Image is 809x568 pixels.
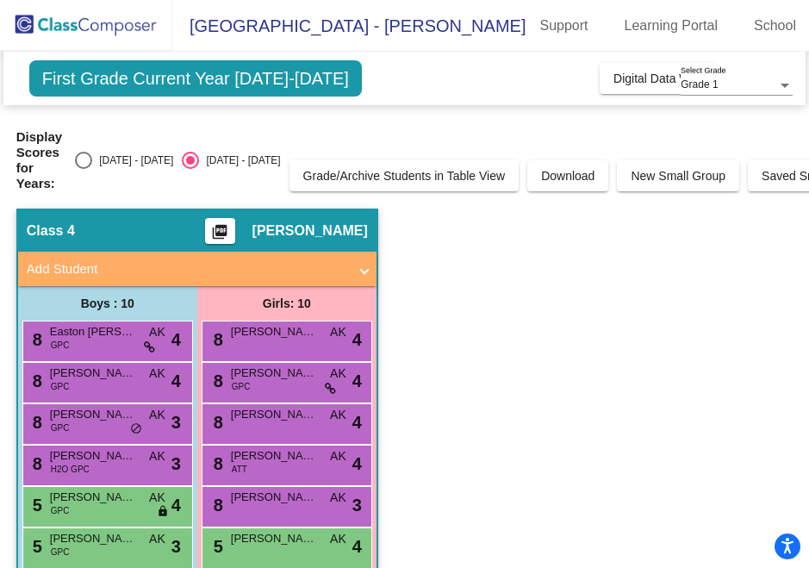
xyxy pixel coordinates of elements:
span: AK [149,530,165,548]
span: AK [149,323,165,341]
div: Boys : 10 [18,286,197,321]
button: New Small Group [617,160,739,191]
span: AK [330,489,346,507]
span: 8 [28,413,42,432]
span: do_not_disturb_alt [130,422,142,436]
span: Easton [PERSON_NAME] [50,323,136,340]
span: 3 [352,492,362,518]
span: [PERSON_NAME] [231,323,317,340]
div: Girls: 10 [197,286,376,321]
div: [DATE] - [DATE] [92,153,173,168]
span: Grade 1 [681,78,718,91]
span: [PERSON_NAME] [PERSON_NAME] [50,489,136,506]
span: 4 [352,534,362,559]
span: 8 [209,413,223,432]
span: 4 [352,368,362,394]
span: [PERSON_NAME] [50,365,136,382]
span: [GEOGRAPHIC_DATA] - [PERSON_NAME] [172,12,526,40]
span: [PERSON_NAME] [50,406,136,423]
span: GPC [51,504,70,517]
span: Download [541,169,594,183]
mat-radio-group: Select an option [75,152,280,169]
span: Class 4 [27,222,75,240]
span: 4 [352,409,362,435]
button: Download [527,160,608,191]
button: Digital Data Wall [600,63,716,94]
span: lock [157,505,169,519]
span: [PERSON_NAME] [231,365,317,382]
span: Grade/Archive Students in Table View [303,169,506,183]
span: 8 [28,454,42,473]
span: 4 [352,451,362,477]
span: [PERSON_NAME] [231,489,317,506]
span: AK [330,530,346,548]
span: AK [149,365,165,383]
a: Support [526,12,601,40]
span: New Small Group [631,169,725,183]
span: AK [149,406,165,424]
span: 3 [171,534,181,559]
span: 8 [28,330,42,349]
span: 4 [171,492,181,518]
span: 4 [171,368,181,394]
button: Print Students Details [205,218,235,244]
span: 4 [171,327,181,353]
span: 8 [209,371,223,390]
span: [PERSON_NAME] [231,530,317,547]
span: [PERSON_NAME] [231,406,317,423]
mat-panel-title: Add Student [27,259,347,279]
span: [PERSON_NAME] Wisenreder [50,530,136,547]
mat-icon: picture_as_pdf [209,223,230,247]
span: AK [149,489,165,507]
span: ATT [232,463,247,476]
span: 8 [209,496,223,515]
span: 8 [209,454,223,473]
span: 3 [171,409,181,435]
span: [PERSON_NAME] [231,447,317,465]
span: [PERSON_NAME] [252,222,368,240]
span: AK [330,323,346,341]
span: First Grade Current Year [DATE]-[DATE] [29,60,362,97]
a: Learning Portal [611,12,732,40]
span: 5 [28,537,42,556]
span: 5 [28,496,42,515]
span: AK [330,365,346,383]
span: GPC [51,380,70,393]
span: 5 [209,537,223,556]
span: 3 [171,451,181,477]
span: GPC [51,339,70,352]
span: 4 [352,327,362,353]
mat-expansion-panel-header: Add Student [18,252,376,286]
button: Grade/Archive Students in Table View [289,160,520,191]
span: AK [330,406,346,424]
span: GPC [51,421,70,434]
span: GPC [51,546,70,559]
span: AK [330,447,346,465]
span: Display Scores for Years: [16,129,62,191]
span: 8 [209,330,223,349]
span: H2O GPC [51,463,90,476]
div: [DATE] - [DATE] [199,153,280,168]
span: 8 [28,371,42,390]
span: AK [149,447,165,465]
span: GPC [232,380,251,393]
span: [PERSON_NAME] [50,447,136,465]
span: Digital Data Wall [613,72,702,85]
